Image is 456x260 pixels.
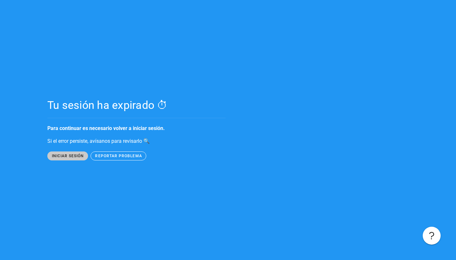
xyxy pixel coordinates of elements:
[47,137,286,145] p: Si el error persiste, avísanos para revisarlo 🔍
[95,154,142,158] span: reportar problema
[47,99,286,111] div: Tu sesión ha expirado ⏱
[91,151,146,160] button: reportar problema
[47,151,88,160] button: iniciar sesión
[47,125,165,131] strong: Para continuar es necesario volver a iniciar sesión.
[51,154,84,158] span: iniciar sesión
